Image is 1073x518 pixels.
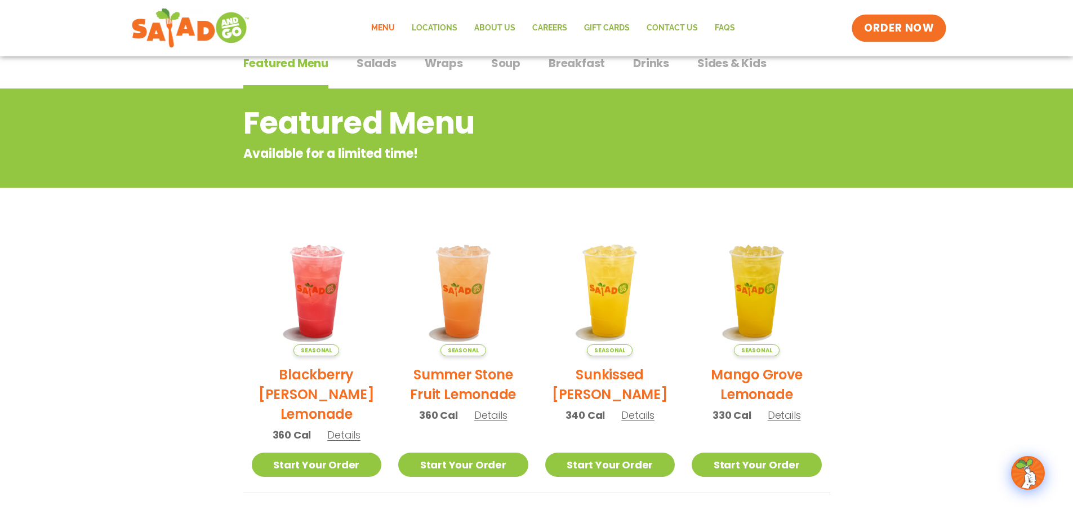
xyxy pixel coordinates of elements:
span: Details [474,408,507,422]
span: Soup [491,55,520,72]
span: 340 Cal [566,408,605,423]
span: Sides & Kids [697,55,767,72]
h2: Blackberry [PERSON_NAME] Lemonade [252,365,382,424]
span: 360 Cal [273,427,311,442]
span: Details [768,408,801,422]
h2: Featured Menu [243,100,740,146]
div: Tabbed content [243,51,830,89]
a: Start Your Order [545,453,675,477]
img: wpChatIcon [1012,457,1044,489]
span: Details [621,408,655,422]
a: ORDER NOW [852,15,946,42]
p: Available for a limited time! [243,144,740,163]
img: Product photo for Mango Grove Lemonade [692,226,822,356]
span: Salads [357,55,397,72]
a: About Us [466,15,524,41]
span: Seasonal [587,344,633,356]
span: Drinks [633,55,669,72]
a: Start Your Order [252,453,382,477]
img: Product photo for Blackberry Bramble Lemonade [252,226,382,356]
a: GIFT CARDS [576,15,638,41]
span: ORDER NOW [864,21,934,36]
a: Careers [524,15,576,41]
span: Seasonal [734,344,780,356]
img: new-SAG-logo-768×292 [131,6,250,51]
img: Product photo for Sunkissed Yuzu Lemonade [545,226,675,356]
h2: Mango Grove Lemonade [692,365,822,404]
span: 360 Cal [419,408,458,423]
h2: Summer Stone Fruit Lemonade [398,365,528,404]
a: Locations [403,15,466,41]
span: Details [327,428,360,442]
a: Menu [363,15,403,41]
img: Product photo for Summer Stone Fruit Lemonade [398,226,528,356]
h2: Sunkissed [PERSON_NAME] [545,365,675,404]
a: Start Your Order [692,453,822,477]
span: Seasonal [440,344,486,356]
a: FAQs [706,15,743,41]
a: Start Your Order [398,453,528,477]
span: Seasonal [293,344,339,356]
span: Featured Menu [243,55,328,72]
span: Breakfast [549,55,605,72]
span: 330 Cal [713,408,751,423]
nav: Menu [363,15,743,41]
span: Wraps [425,55,463,72]
a: Contact Us [638,15,706,41]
